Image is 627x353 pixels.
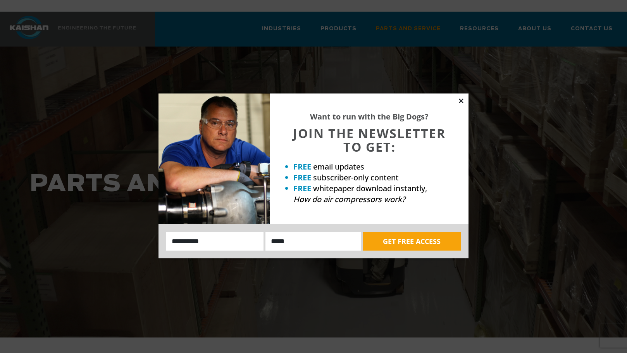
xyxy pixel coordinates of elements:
[363,232,461,251] button: GET FREE ACCESS
[313,183,427,194] span: whitepaper download instantly,
[313,172,399,183] span: subscriber-only content
[313,161,364,172] span: email updates
[458,97,465,104] button: Close
[310,111,429,122] strong: Want to run with the Big Dogs?
[293,172,311,183] strong: FREE
[293,194,405,204] em: How do air compressors work?
[293,161,311,172] strong: FREE
[166,232,264,251] input: Name:
[293,183,311,194] strong: FREE
[265,232,361,251] input: Email
[293,125,446,155] span: JOIN THE NEWSLETTER TO GET:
